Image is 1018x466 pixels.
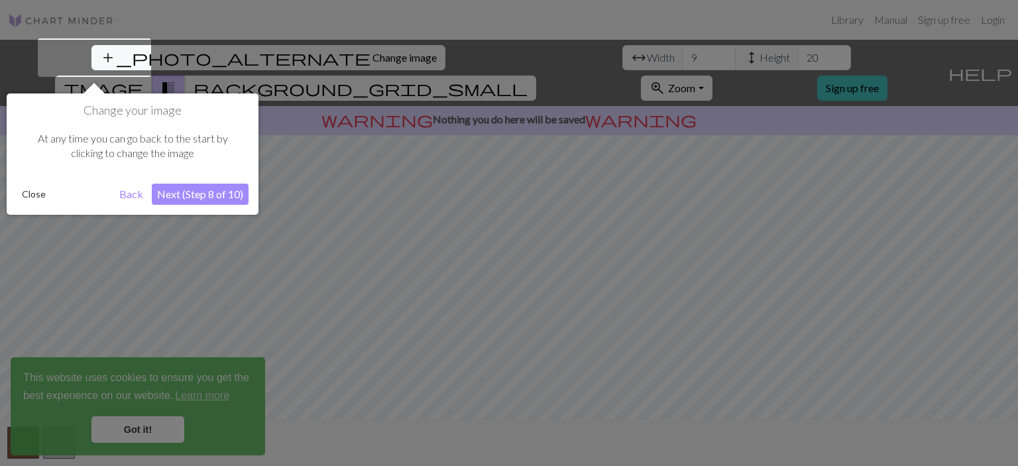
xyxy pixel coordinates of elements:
[152,184,249,205] button: Next (Step 8 of 10)
[17,184,51,204] button: Close
[7,93,258,215] div: Change your image
[114,184,148,205] button: Back
[17,118,249,174] div: At any time you can go back to the start by clicking to change the image
[17,103,249,118] h1: Change your image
